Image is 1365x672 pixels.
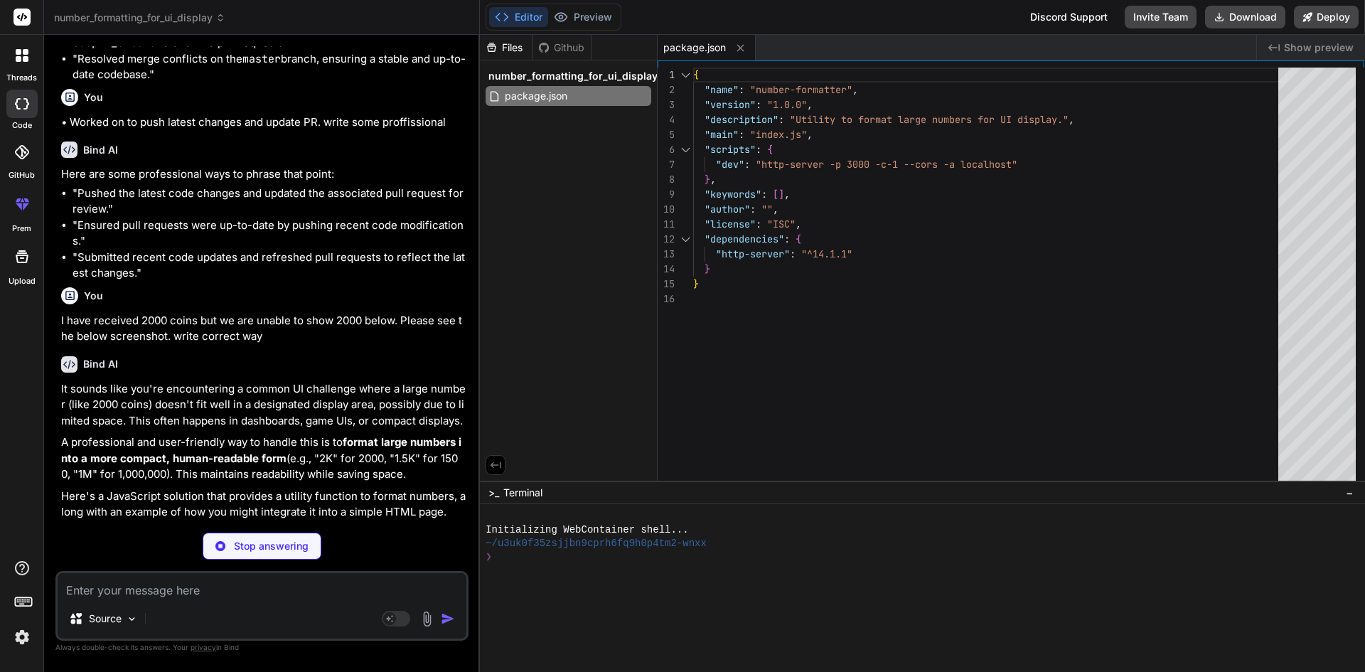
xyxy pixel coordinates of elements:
p: • Worked on to push latest changes and update PR. write some proffissional [61,114,466,131]
span: "^14.1.1" [801,247,852,260]
span: "main" [705,128,739,141]
span: "name" [705,83,739,96]
p: I have received 2000 coins but we are unable to show 2000 below. Please see the below screenshot.... [61,313,466,345]
li: "Resolved merge conflicts on the branch, ensuring a stable and up-to-date codebase." [73,51,466,83]
label: threads [6,72,37,84]
li: "Submitted recent code updates and refreshed pull requests to reflect the latest changes." [73,250,466,282]
span: : [761,188,767,201]
span: "ISC" [767,218,796,230]
span: "http-server -p 3000 -c-1 --cors -a localhost" [756,158,1017,171]
button: Deploy [1294,6,1359,28]
div: 16 [658,292,675,306]
span: "keywords" [705,188,761,201]
span: { [796,233,801,245]
div: Files [480,41,532,55]
span: "description" [705,113,778,126]
div: 14 [658,262,675,277]
span: , [710,173,716,186]
div: 11 [658,217,675,232]
li: "Pushed the latest code changes and updated the associated pull request for review." [73,186,466,218]
img: Pick Models [126,613,138,625]
div: 15 [658,277,675,292]
p: Always double-check its answers. Your in Bind [55,641,469,654]
span: package.json [503,87,569,105]
img: icon [441,612,455,626]
span: "license" [705,218,756,230]
div: 3 [658,97,675,112]
p: Here's a JavaScript solution that provides a utility function to format numbers, along with an ex... [61,489,466,521]
span: , [1069,113,1074,126]
span: "number-formatter" [750,83,852,96]
span: "" [761,203,773,215]
span: , [773,203,778,215]
span: "Utility to format large numbers for UI display." [790,113,1069,126]
span: "dev" [716,158,744,171]
span: } [693,277,699,290]
span: } [705,173,710,186]
div: 12 [658,232,675,247]
button: − [1343,481,1356,504]
div: 13 [658,247,675,262]
span: [ [773,188,778,201]
span: : [756,218,761,230]
h6: You [84,289,103,303]
div: 10 [658,202,675,217]
div: 4 [658,112,675,127]
h6: Bind AI [83,143,118,157]
div: 9 [658,187,675,202]
span: >_ [488,486,499,500]
div: Click to collapse the range. [676,142,695,157]
span: : [750,203,756,215]
span: Show preview [1284,41,1354,55]
h6: Bind AI [83,357,118,371]
span: , [796,218,801,230]
button: Download [1205,6,1285,28]
span: : [739,83,744,96]
div: 6 [658,142,675,157]
span: , [807,128,813,141]
h6: You [84,90,103,105]
span: : [756,143,761,156]
div: Click to collapse the range. [676,232,695,247]
div: Discord Support [1022,6,1116,28]
span: "http-server" [716,247,790,260]
span: , [807,98,813,111]
span: "1.0.0" [767,98,807,111]
p: Source [89,612,122,626]
div: 8 [658,172,675,187]
span: Terminal [503,486,542,500]
label: Upload [9,275,36,287]
button: Editor [489,7,548,27]
span: privacy [191,643,216,651]
span: Initializing WebContainer shell... [486,523,689,537]
img: attachment [419,611,435,627]
span: { [767,143,773,156]
button: Invite Team [1125,6,1197,28]
span: : [778,113,784,126]
span: : [784,233,790,245]
p: A professional and user-friendly way to handle this is to (e.g., "2K" for 2000, "1.5K" for 1500, ... [61,434,466,483]
span: ] [778,188,784,201]
label: prem [12,223,31,235]
span: "index.js" [750,128,807,141]
p: Stop answering [234,539,309,553]
span: , [784,188,790,201]
span: number_formatting_for_ui_display [488,69,658,83]
span: "scripts" [705,143,756,156]
p: It sounds like you're encountering a common UI challenge where a large number (like 2000 coins) d... [61,381,466,430]
button: Preview [548,7,618,27]
span: { [693,68,699,81]
span: "dependencies" [705,233,784,245]
label: GitHub [9,169,35,181]
img: settings [10,625,34,649]
span: − [1346,486,1354,500]
span: : [756,98,761,111]
strong: format large numbers into a more compact, human-readable form [61,435,461,465]
span: : [790,247,796,260]
span: , [852,83,858,96]
label: code [12,119,32,132]
code: master [242,52,281,66]
span: package.json [663,41,726,55]
span: : [739,128,744,141]
li: "Ensured pull requests were up-to-date by pushing recent code modifications." [73,218,466,250]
